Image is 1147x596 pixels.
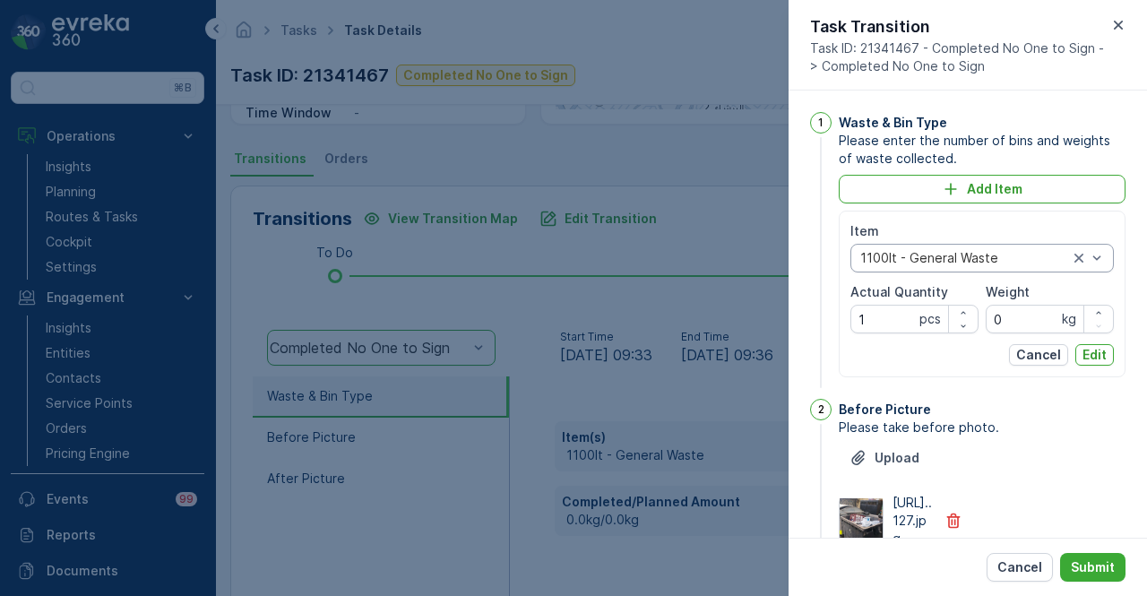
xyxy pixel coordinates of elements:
button: Cancel [1009,344,1068,366]
p: Add Item [967,180,1022,198]
p: Cancel [997,558,1042,576]
p: Cancel [1016,346,1061,364]
p: Before Picture [839,401,931,419]
span: Task ID: 21341467 - Completed No One to Sign -> Completed No One to Sign [810,39,1108,75]
label: Actual Quantity [850,284,948,299]
button: Add Item [839,175,1125,203]
label: Weight [986,284,1030,299]
p: pcs [919,310,941,328]
span: Please enter the number of bins and weights of waste collected. [839,132,1125,168]
p: Upload [875,449,919,467]
div: 2 [810,399,832,420]
p: Edit [1082,346,1107,364]
p: Submit [1071,558,1115,576]
span: Please take before photo. [839,419,1125,436]
button: Upload File [839,444,930,472]
button: Submit [1060,553,1125,582]
p: Waste & Bin Type [839,114,947,132]
p: Task Transition [810,14,1108,39]
p: [URL]..127.jpg [893,494,934,548]
p: kg [1062,310,1076,328]
label: Item [850,223,879,238]
div: 1 [810,112,832,134]
button: Cancel [987,553,1053,582]
button: Edit [1075,344,1114,366]
img: Media Preview [840,498,883,543]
